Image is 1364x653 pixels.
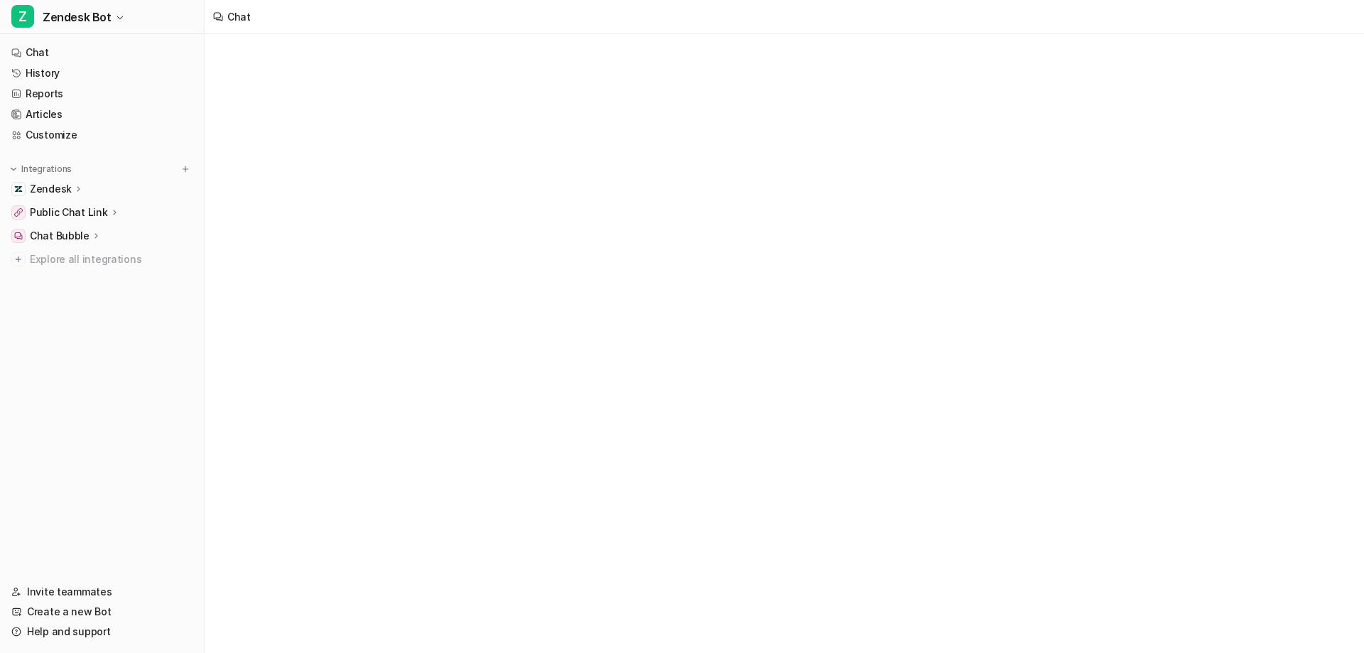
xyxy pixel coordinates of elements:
a: Articles [6,104,198,124]
div: Chat [227,9,251,24]
p: Public Chat Link [30,205,108,220]
a: Chat [6,43,198,63]
span: Z [11,5,34,28]
a: Invite teammates [6,582,198,602]
a: Help and support [6,622,198,642]
a: Explore all integrations [6,249,198,269]
img: explore all integrations [11,252,26,266]
span: Zendesk Bot [43,7,112,27]
img: menu_add.svg [180,164,190,174]
img: Chat Bubble [14,232,23,240]
img: expand menu [9,164,18,174]
a: Reports [6,84,198,104]
span: Explore all integrations [30,248,193,271]
a: Create a new Bot [6,602,198,622]
button: Integrations [6,162,76,176]
p: Zendesk [30,182,72,196]
img: Public Chat Link [14,208,23,217]
p: Integrations [21,163,72,175]
a: History [6,63,198,83]
a: Customize [6,125,198,145]
p: Chat Bubble [30,229,90,243]
img: Zendesk [14,185,23,193]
